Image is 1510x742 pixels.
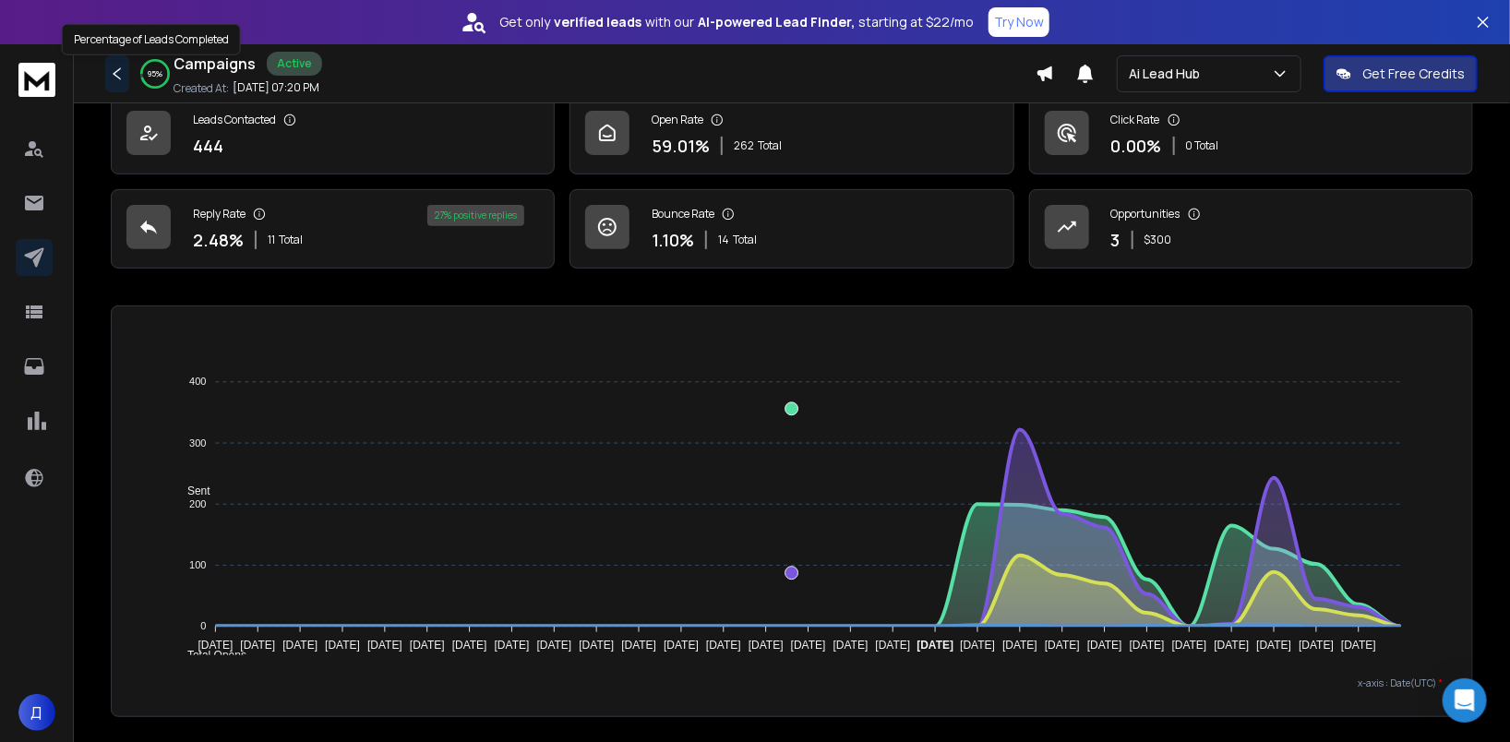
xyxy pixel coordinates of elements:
[189,377,206,388] tspan: 400
[621,639,656,652] tspan: [DATE]
[495,639,530,652] tspan: [DATE]
[1362,65,1465,83] p: Get Free Credits
[989,7,1049,37] button: Try Now
[18,63,55,97] img: logo
[240,639,275,652] tspan: [DATE]
[189,437,206,449] tspan: 300
[1130,639,1165,652] tspan: [DATE]
[1111,227,1121,253] p: 3
[193,207,246,221] p: Reply Rate
[569,95,1013,174] a: Open Rate59.01%262Total
[18,694,55,731] button: Д
[833,639,869,652] tspan: [DATE]
[706,639,741,652] tspan: [DATE]
[1257,639,1292,652] tspan: [DATE]
[569,189,1013,269] a: Bounce Rate1.10%14Total
[189,559,206,570] tspan: 100
[141,676,1443,690] p: x-axis : Date(UTC)
[174,649,246,662] span: Total Opens
[111,95,555,174] a: Leads Contacted444
[452,639,487,652] tspan: [DATE]
[267,52,322,76] div: Active
[1215,639,1250,652] tspan: [DATE]
[1324,55,1478,92] button: Get Free Credits
[268,233,275,247] span: 11
[148,68,162,79] p: 95 %
[960,639,995,652] tspan: [DATE]
[1002,639,1037,652] tspan: [DATE]
[233,80,319,95] p: [DATE] 07:20 PM
[664,639,699,652] tspan: [DATE]
[1300,639,1335,652] tspan: [DATE]
[174,53,256,75] h1: Campaigns
[652,227,694,253] p: 1.10 %
[652,113,703,127] p: Open Rate
[1029,95,1473,174] a: Click Rate0.00%0 Total
[410,639,445,652] tspan: [DATE]
[652,133,710,159] p: 59.01 %
[917,639,954,652] tspan: [DATE]
[536,639,571,652] tspan: [DATE]
[554,13,641,31] strong: verified leads
[1111,113,1160,127] p: Click Rate
[734,138,754,153] span: 262
[749,639,784,652] tspan: [DATE]
[193,113,276,127] p: Leads Contacted
[1129,65,1207,83] p: Ai Lead Hub
[62,24,241,55] div: Percentage of Leads Completed
[1443,678,1487,723] div: Open Intercom Messenger
[1172,639,1207,652] tspan: [DATE]
[1111,207,1180,221] p: Opportunities
[325,639,360,652] tspan: [DATE]
[994,13,1044,31] p: Try Now
[198,639,233,652] tspan: [DATE]
[367,639,402,652] tspan: [DATE]
[427,205,524,226] div: 27 % positive replies
[718,233,729,247] span: 14
[1341,639,1376,652] tspan: [DATE]
[1144,233,1172,247] p: $ 300
[698,13,855,31] strong: AI-powered Lead Finder,
[876,639,911,652] tspan: [DATE]
[1111,133,1162,159] p: 0.00 %
[1045,639,1080,652] tspan: [DATE]
[200,621,206,632] tspan: 0
[282,639,318,652] tspan: [DATE]
[579,639,614,652] tspan: [DATE]
[189,498,206,509] tspan: 200
[1186,138,1219,153] p: 0 Total
[733,233,757,247] span: Total
[652,207,714,221] p: Bounce Rate
[1087,639,1122,652] tspan: [DATE]
[111,189,555,269] a: Reply Rate2.48%11Total27% positive replies
[791,639,826,652] tspan: [DATE]
[174,81,229,96] p: Created At:
[758,138,782,153] span: Total
[279,233,303,247] span: Total
[193,227,244,253] p: 2.48 %
[193,133,223,159] p: 444
[1029,189,1473,269] a: Opportunities3$300
[499,13,974,31] p: Get only with our starting at $22/mo
[174,485,210,497] span: Sent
